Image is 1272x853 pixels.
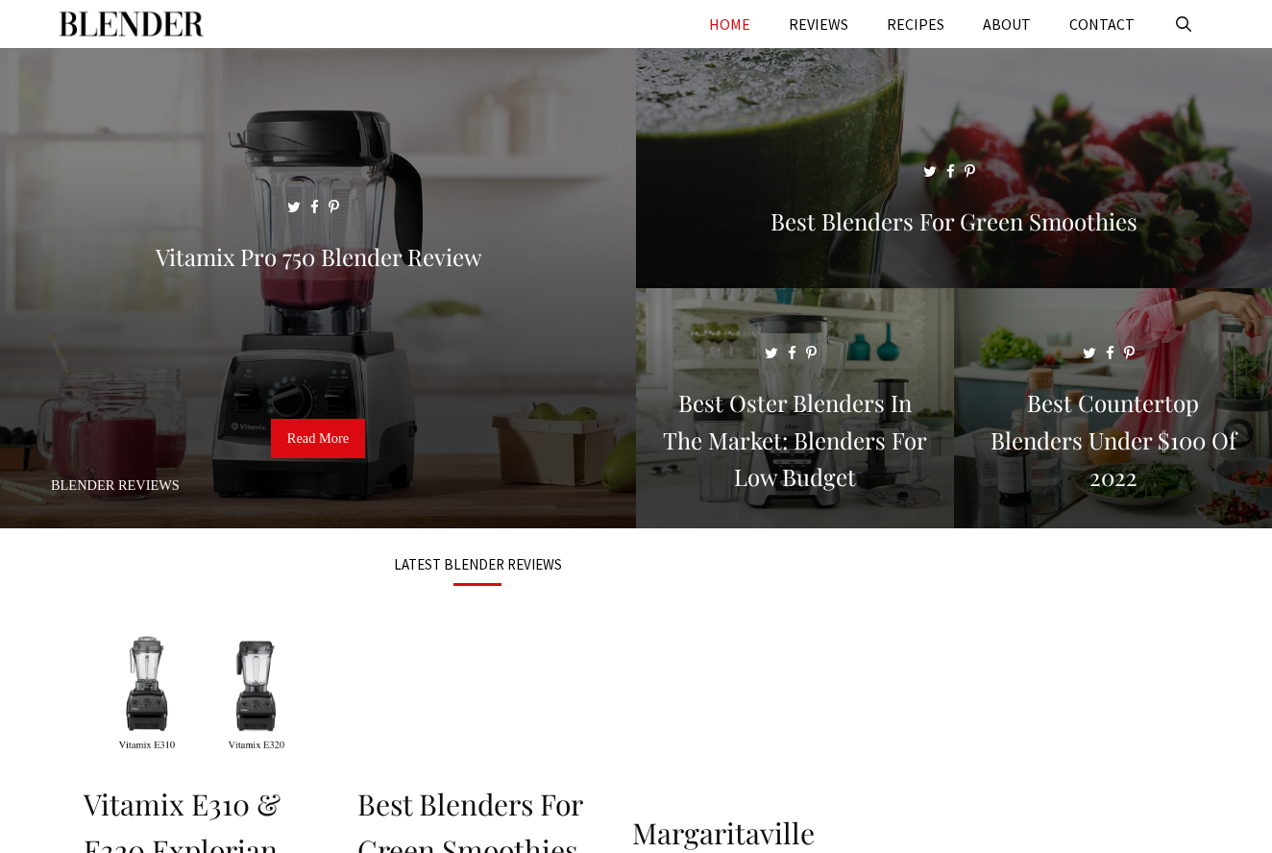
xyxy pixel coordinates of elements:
[84,629,323,764] img: Vitamix E310 & E320 Explorian Series Review
[84,557,871,572] h3: LATEST BLENDER REVIEWS
[636,265,1272,284] a: Best Blenders for Green Smoothies
[636,505,954,524] a: Best Oster Blenders in the Market: Blenders for Low Budget
[632,629,923,792] img: Margaritaville Bahamas Frozen Concoction Maker Review
[271,419,365,459] a: Read More
[954,505,1272,524] a: Best Countertop Blenders Under $100 of 2022
[51,477,180,493] a: Blender Reviews
[357,629,597,764] img: Best Blenders for Green Smoothies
